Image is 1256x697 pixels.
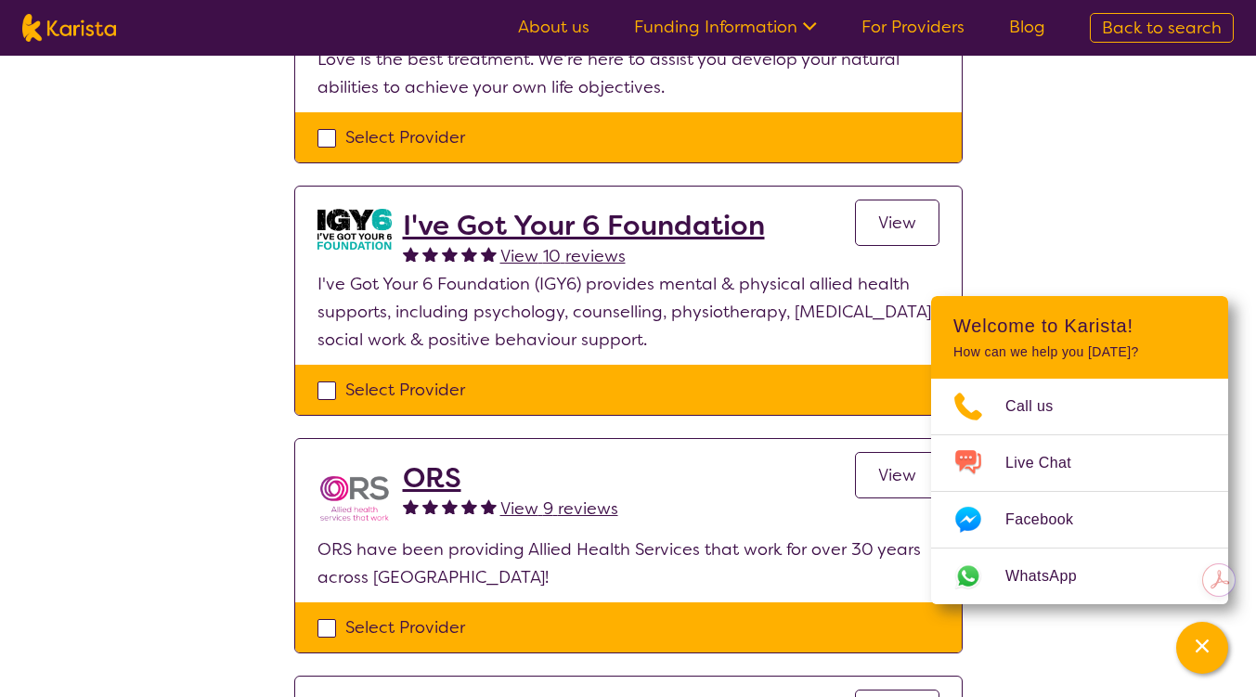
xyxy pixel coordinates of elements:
a: Web link opens in a new tab. [931,549,1228,604]
p: ORS have been providing Allied Health Services that work for over 30 years across [GEOGRAPHIC_DATA]! [317,536,939,591]
img: fullstar [481,246,497,262]
img: fullstar [442,246,458,262]
img: Karista logo [22,14,116,42]
span: Back to search [1102,17,1222,39]
span: View 9 reviews [500,497,618,520]
p: I've Got Your 6 Foundation (IGY6) provides mental & physical allied health supports, including ps... [317,270,939,354]
img: fullstar [442,498,458,514]
a: Back to search [1090,13,1234,43]
button: Channel Menu [1176,622,1228,674]
img: nspbnteb0roocrxnmwip.png [317,461,392,536]
a: View [855,452,939,498]
img: fullstar [422,246,438,262]
span: Facebook [1005,506,1095,534]
a: Funding Information [634,16,817,38]
img: fullstar [403,498,419,514]
a: For Providers [861,16,965,38]
a: Blog [1009,16,1045,38]
a: View [855,200,939,246]
img: fullstar [481,498,497,514]
span: Live Chat [1005,449,1094,477]
p: Love is the best treatment. We’re here to assist you develop your natural abilities to achieve yo... [317,45,939,101]
img: aw0qclyvxjfem2oefjis.jpg [317,209,392,250]
p: How can we help you [DATE]? [953,344,1206,360]
div: Channel Menu [931,296,1228,604]
a: ORS [403,461,618,495]
span: View 10 reviews [500,245,626,267]
span: WhatsApp [1005,562,1099,590]
span: View [878,212,916,234]
a: About us [518,16,589,38]
img: fullstar [461,246,477,262]
img: fullstar [422,498,438,514]
a: View 9 reviews [500,495,618,523]
span: Call us [1005,393,1076,420]
a: View 10 reviews [500,242,626,270]
img: fullstar [461,498,477,514]
span: View [878,464,916,486]
ul: Choose channel [931,379,1228,604]
img: fullstar [403,246,419,262]
a: I've Got Your 6 Foundation [403,209,765,242]
h2: Welcome to Karista! [953,315,1206,337]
